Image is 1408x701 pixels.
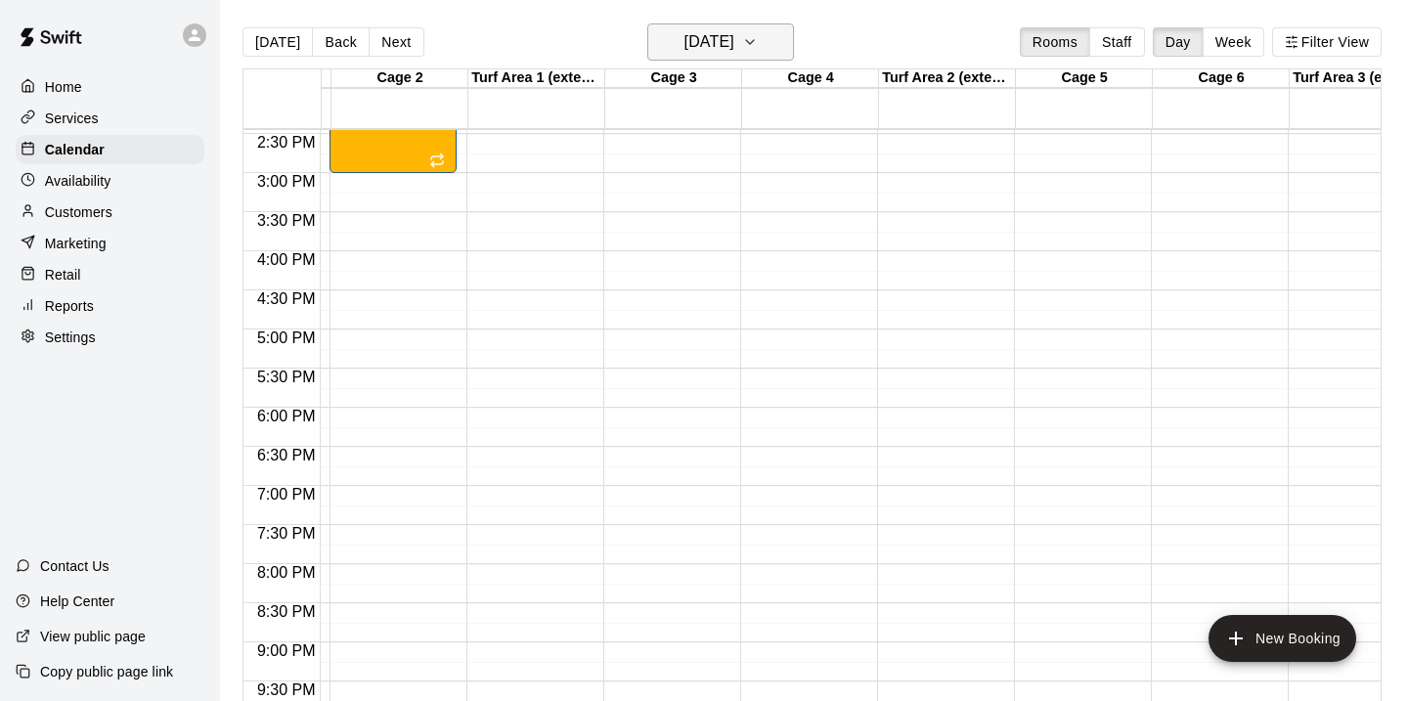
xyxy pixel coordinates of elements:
span: 6:30 PM [252,447,321,463]
button: Staff [1089,27,1145,57]
span: 7:30 PM [252,525,321,542]
a: Customers [16,197,204,227]
p: Contact Us [40,556,110,576]
div: Cage 4 [742,69,879,88]
button: add [1209,615,1356,662]
button: Next [369,27,423,57]
span: 4:30 PM [252,290,321,307]
a: Calendar [16,135,204,164]
p: Marketing [45,234,107,253]
a: Home [16,72,204,102]
div: Turf Area 2 (extension) [879,69,1016,88]
p: View public page [40,627,146,646]
button: Day [1153,27,1204,57]
p: Customers [45,202,112,222]
span: 4:00 PM [252,251,321,268]
span: 2:30 PM [252,134,321,151]
span: 3:30 PM [252,212,321,229]
button: [DATE] [242,27,313,57]
p: Services [45,109,99,128]
button: Back [312,27,370,57]
a: Marketing [16,229,204,258]
a: Reports [16,291,204,321]
a: Availability [16,166,204,196]
p: Retail [45,265,81,285]
span: 7:00 PM [252,486,321,503]
span: 8:30 PM [252,603,321,620]
p: Settings [45,328,96,347]
a: Retail [16,260,204,289]
button: Week [1203,27,1264,57]
button: Rooms [1020,27,1090,57]
div: Cage 5 [1016,69,1153,88]
span: 5:00 PM [252,329,321,346]
div: Turf Area 1 (extension) [468,69,605,88]
span: 9:30 PM [252,681,321,698]
span: Recurring event [429,153,445,168]
span: 6:00 PM [252,408,321,424]
a: Services [16,104,204,133]
h6: [DATE] [684,28,734,56]
div: Cage 3 [605,69,742,88]
p: Calendar [45,140,105,159]
button: Filter View [1272,27,1382,57]
a: Settings [16,323,204,352]
span: 8:00 PM [252,564,321,581]
p: Help Center [40,591,114,611]
span: 3:00 PM [252,173,321,190]
span: 5:30 PM [252,369,321,385]
div: Cage 2 [331,69,468,88]
button: [DATE] [647,23,794,61]
p: Copy public page link [40,662,173,681]
span: 9:00 PM [252,642,321,659]
p: Reports [45,296,94,316]
p: Home [45,77,82,97]
div: Cage 6 [1153,69,1290,88]
p: Availability [45,171,111,191]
